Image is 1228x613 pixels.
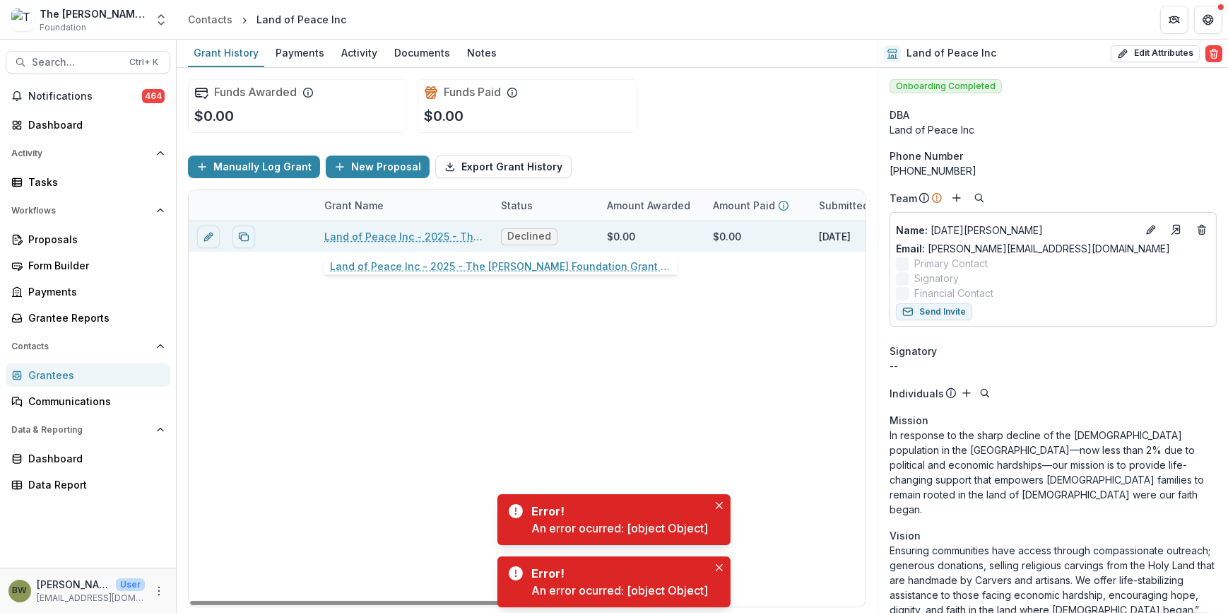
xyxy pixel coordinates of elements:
[1111,45,1200,62] button: Edit Attributes
[890,163,1217,178] div: [PHONE_NUMBER]
[11,206,150,216] span: Workflows
[819,229,851,244] div: [DATE]
[711,559,728,576] button: Close
[28,117,159,132] div: Dashboard
[11,341,150,351] span: Contacts
[896,223,1137,238] a: Name: [DATE][PERSON_NAME]
[914,286,993,300] span: Financial Contact
[6,280,170,303] a: Payments
[531,503,702,520] div: Error!
[607,229,635,244] div: $0.00
[6,363,170,387] a: Grantees
[28,284,159,299] div: Payments
[6,85,170,107] button: Notifications464
[890,191,917,206] p: Team
[713,229,741,244] div: $0.00
[914,256,988,271] span: Primary Contact
[914,271,959,286] span: Signatory
[6,51,170,74] button: Search...
[116,578,145,591] p: User
[316,190,492,221] div: Grant Name
[890,148,963,163] span: Phone Number
[1143,221,1159,238] button: Edit
[6,419,170,441] button: Open Data & Reporting
[1193,221,1210,238] button: Deletes
[6,306,170,329] a: Grantee Reports
[890,413,928,428] span: Mission
[971,189,988,206] button: Search
[256,12,346,27] div: Land of Peace Inc
[270,40,330,67] a: Payments
[270,42,330,63] div: Payments
[810,198,904,213] div: Submitted Date
[188,40,264,67] a: Grant History
[11,8,34,31] img: The Bolick Foundation
[711,497,728,514] button: Close
[958,385,975,402] button: Add
[896,223,1137,238] p: [DATE][PERSON_NAME]
[492,190,598,221] div: Status
[389,40,456,67] a: Documents
[890,122,1217,137] div: Land of Peace Inc
[976,385,993,402] button: Search
[890,79,1002,93] span: Onboarding Completed
[188,12,232,27] div: Contacts
[28,394,159,409] div: Communications
[28,258,159,273] div: Form Builder
[182,9,238,30] a: Contacts
[6,335,170,358] button: Open Contacts
[890,428,1217,517] p: In response to the sharp decline of the [DEMOGRAPHIC_DATA] population in the [GEOGRAPHIC_DATA]—no...
[11,425,150,435] span: Data & Reporting
[151,6,171,34] button: Open entity switcher
[28,91,142,103] span: Notifications
[1205,45,1222,62] button: Delete
[32,57,121,69] span: Search...
[28,175,159,189] div: Tasks
[704,190,810,221] div: Amount Paid
[896,243,925,255] span: Email:
[6,254,170,277] a: Form Builder
[197,226,220,248] button: edit
[461,40,502,67] a: Notes
[1165,218,1188,241] a: Go to contact
[336,42,383,63] div: Activity
[389,42,456,63] div: Documents
[28,451,159,466] div: Dashboard
[6,390,170,413] a: Communications
[214,86,297,99] h2: Funds Awarded
[531,565,702,582] div: Error!
[435,156,572,178] button: Export Grant History
[40,21,86,34] span: Foundation
[188,156,320,178] button: Manually Log Grant
[126,54,161,70] div: Ctrl + K
[28,310,159,325] div: Grantee Reports
[890,344,937,358] span: Signatory
[598,198,699,213] div: Amount Awarded
[890,528,921,543] span: Vision
[6,228,170,251] a: Proposals
[492,198,541,213] div: Status
[326,156,430,178] button: New Proposal
[40,6,146,21] div: The [PERSON_NAME] Foundation
[531,520,708,537] div: An error ocurred: [object Object]
[948,189,965,206] button: Add
[890,358,1217,373] div: --
[896,224,928,236] span: Name :
[336,40,383,67] a: Activity
[461,42,502,63] div: Notes
[1160,6,1188,34] button: Partners
[13,586,28,595] div: Blair White
[182,9,352,30] nav: breadcrumb
[810,190,916,221] div: Submitted Date
[424,105,464,127] p: $0.00
[598,190,704,221] div: Amount Awarded
[1194,6,1222,34] button: Get Help
[6,447,170,470] a: Dashboard
[6,142,170,165] button: Open Activity
[232,226,255,248] button: Duplicate proposal
[444,86,501,99] h2: Funds Paid
[188,42,264,63] div: Grant History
